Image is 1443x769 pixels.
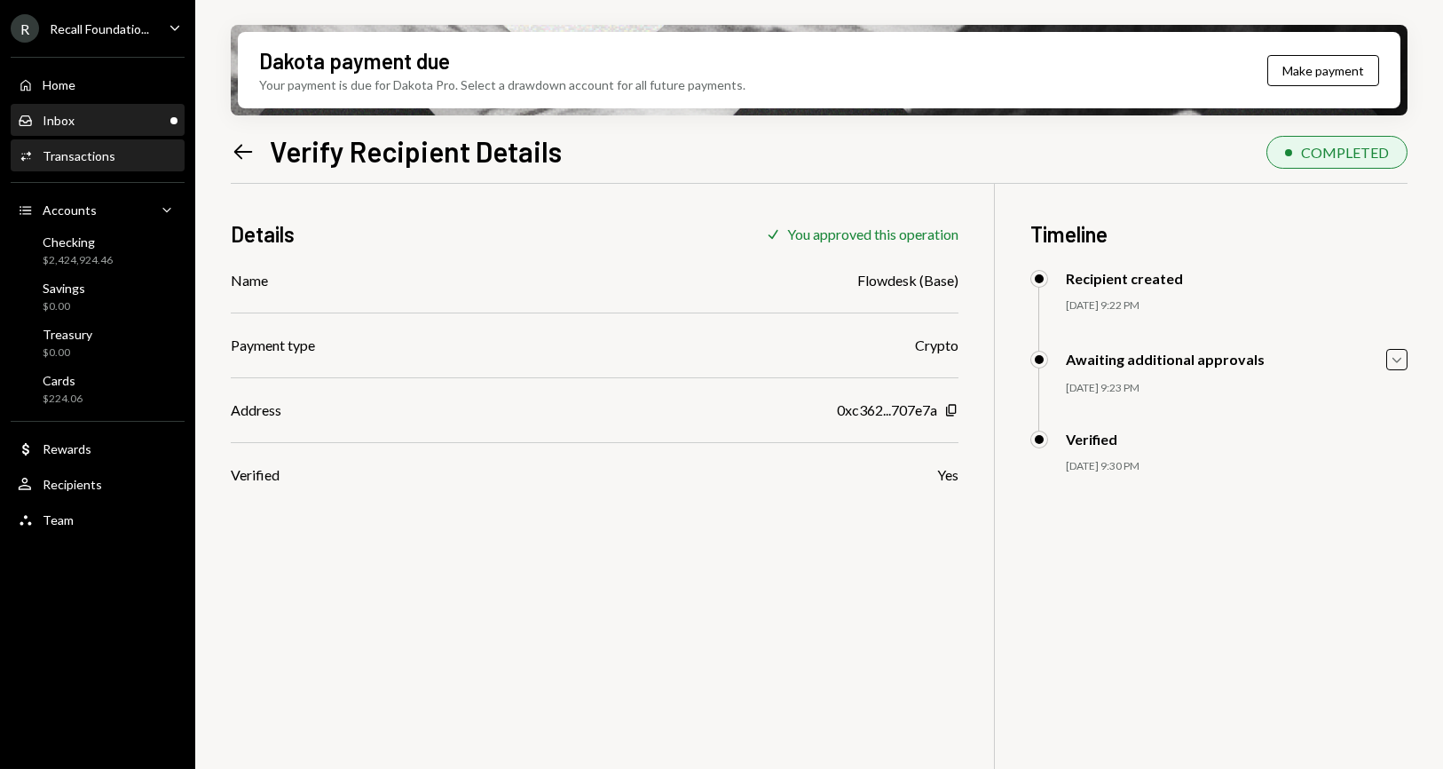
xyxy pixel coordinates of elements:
a: Home [11,68,185,100]
div: Checking [43,234,113,250]
div: Recipients [43,477,102,492]
a: Checking$2,424,924.46 [11,229,185,272]
div: Payment type [231,335,315,356]
div: Name [231,270,268,291]
a: Inbox [11,104,185,136]
div: Treasury [43,327,92,342]
div: Cards [43,373,83,388]
div: [DATE] 9:22 PM [1066,298,1408,313]
div: Rewards [43,441,91,456]
div: Transactions [43,148,115,163]
a: Recipients [11,468,185,500]
button: Make payment [1267,55,1379,86]
div: Dakota payment due [259,46,450,75]
a: Rewards [11,432,185,464]
div: Verified [231,464,280,486]
div: Recall Foundatio... [50,21,149,36]
div: Verified [1066,431,1117,448]
a: Accounts [11,194,185,226]
div: You approved this operation [787,226,958,242]
div: 0xc362...707e7a [837,400,937,421]
div: Address [231,400,281,421]
div: COMPLETED [1301,144,1389,161]
h1: Verify Recipient Details [270,133,562,169]
h3: Timeline [1030,219,1408,249]
div: Your payment is due for Dakota Pro. Select a drawdown account for all future payments. [259,75,745,94]
div: $224.06 [43,392,83,407]
div: Awaiting additional approvals [1066,351,1265,368]
div: $0.00 [43,299,85,314]
div: Accounts [43,202,97,218]
div: R [11,14,39,43]
div: Flowdesk (Base) [857,270,958,291]
div: Recipient created [1066,270,1183,287]
a: Team [11,503,185,535]
div: $0.00 [43,345,92,361]
div: Crypto [915,335,958,356]
div: $2,424,924.46 [43,253,113,268]
a: Savings$0.00 [11,275,185,318]
h3: Details [231,219,295,249]
div: Yes [937,464,958,486]
div: Team [43,512,74,527]
div: Home [43,77,75,92]
div: Inbox [43,113,75,128]
div: [DATE] 9:23 PM [1066,381,1408,396]
div: Savings [43,281,85,296]
a: Cards$224.06 [11,368,185,410]
a: Treasury$0.00 [11,321,185,364]
div: [DATE] 9:30 PM [1066,459,1408,474]
a: Transactions [11,139,185,171]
